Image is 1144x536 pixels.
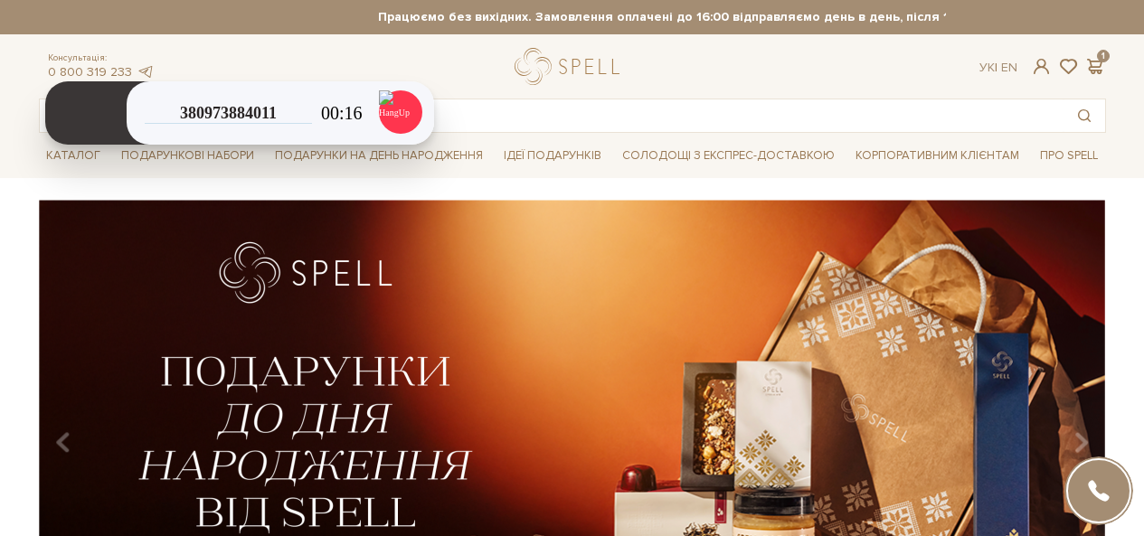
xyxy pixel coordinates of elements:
[1064,99,1105,132] button: Пошук товару у каталозі
[114,142,261,170] span: Подарункові набори
[1033,142,1105,170] span: Про Spell
[137,64,155,80] a: telegram
[39,142,108,170] span: Каталог
[979,60,1017,76] div: Ук
[995,60,997,75] span: |
[40,99,1064,132] input: Пошук товару у каталозі
[48,64,132,80] a: 0 800 319 233
[848,140,1026,171] a: Корпоративним клієнтам
[615,140,842,171] a: Солодощі з експрес-доставкою
[268,142,490,170] span: Подарунки на День народження
[496,142,609,170] span: Ідеї подарунків
[48,52,155,64] span: Консультація:
[1001,60,1017,75] a: En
